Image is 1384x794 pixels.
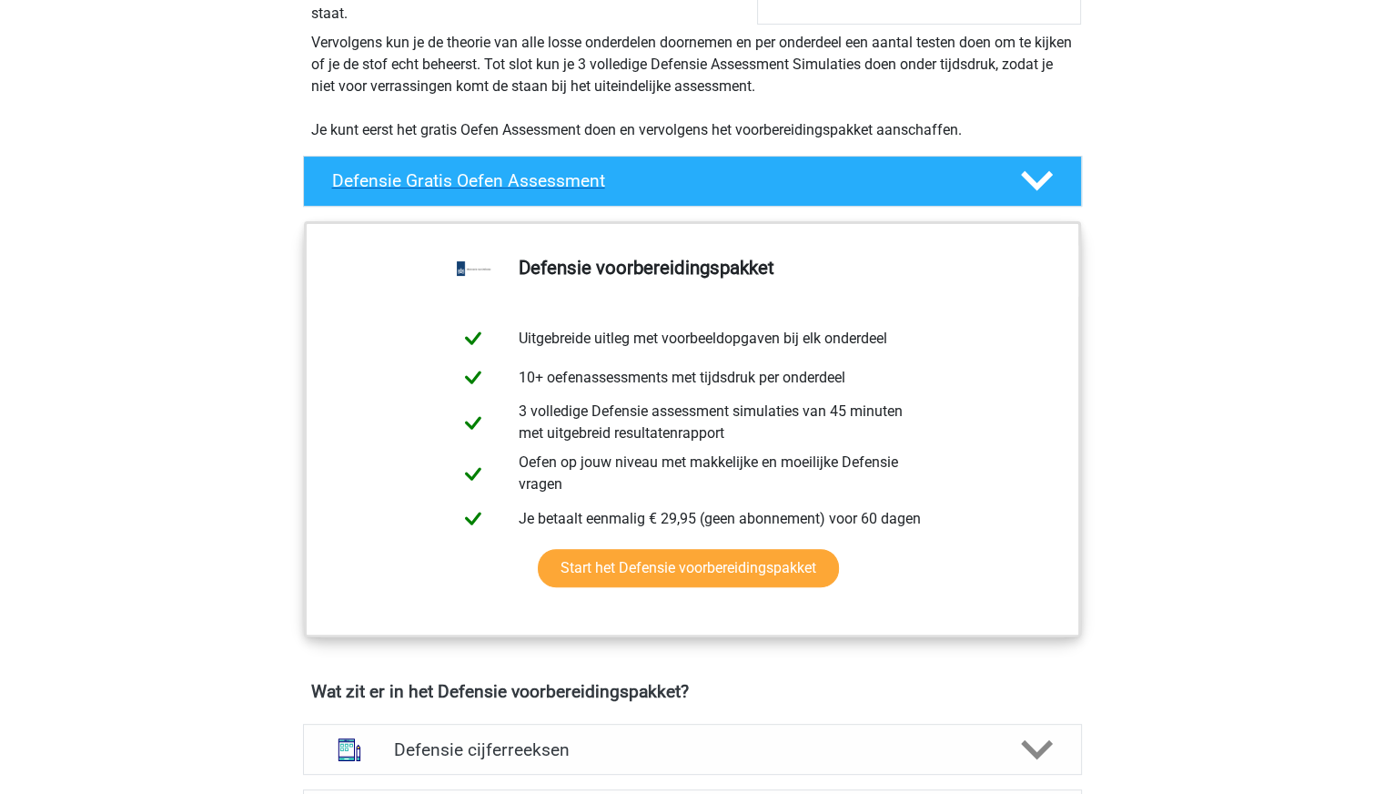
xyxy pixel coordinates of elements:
[394,739,990,760] h4: Defensie cijferreeksen
[304,32,1081,141] div: Vervolgens kun je de theorie van alle losse onderdelen doornemen en per onderdeel een aantal test...
[538,549,839,587] a: Start het Defensie voorbereidingspakket
[326,726,373,773] img: cijferreeksen
[311,681,1074,702] h4: Wat zit er in het Defensie voorbereidingspakket?
[332,170,991,191] h4: Defensie Gratis Oefen Assessment
[296,724,1089,775] a: cijferreeksen Defensie cijferreeksen
[296,156,1089,207] a: Defensie Gratis Oefen Assessment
